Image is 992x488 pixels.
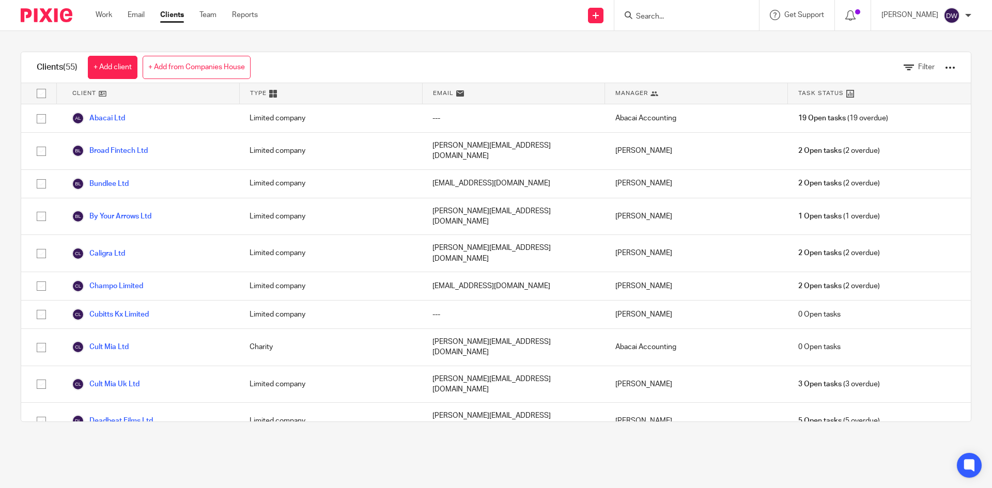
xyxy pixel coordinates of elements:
[32,84,51,103] input: Select all
[605,329,788,366] div: Abacai Accounting
[63,63,78,71] span: (55)
[160,10,184,20] a: Clients
[605,272,788,300] div: [PERSON_NAME]
[72,178,84,190] img: svg%3E
[422,272,605,300] div: [EMAIL_ADDRESS][DOMAIN_NAME]
[72,280,84,292] img: svg%3E
[798,113,846,123] span: 19 Open tasks
[798,178,880,188] span: (2 overdue)
[605,104,788,132] div: Abacai Accounting
[72,280,143,292] a: Champo Limited
[72,210,151,223] a: By Your Arrows Ltd
[605,133,788,169] div: [PERSON_NAME]
[239,133,422,169] div: Limited company
[72,308,84,321] img: svg%3E
[798,211,880,222] span: (1 overdue)
[422,366,605,403] div: [PERSON_NAME][EMAIL_ADDRESS][DOMAIN_NAME]
[422,235,605,272] div: [PERSON_NAME][EMAIL_ADDRESS][DOMAIN_NAME]
[239,366,422,403] div: Limited company
[422,170,605,198] div: [EMAIL_ADDRESS][DOMAIN_NAME]
[72,145,84,157] img: svg%3E
[422,403,605,439] div: [PERSON_NAME][EMAIL_ADDRESS][DOMAIN_NAME]
[72,145,148,157] a: Broad Fintech Ltd
[72,112,84,124] img: svg%3E
[72,378,84,390] img: svg%3E
[433,89,454,98] span: Email
[798,146,842,156] span: 2 Open tasks
[798,281,880,291] span: (2 overdue)
[96,10,112,20] a: Work
[72,341,129,353] a: Cult Mia Ltd
[422,133,605,169] div: [PERSON_NAME][EMAIL_ADDRESS][DOMAIN_NAME]
[72,210,84,223] img: svg%3E
[605,301,788,328] div: [PERSON_NAME]
[72,415,154,427] a: Deadbeat Films Ltd.
[605,170,788,198] div: [PERSON_NAME]
[72,178,129,190] a: Bundlee Ltd
[239,104,422,132] div: Limited company
[798,281,842,291] span: 2 Open tasks
[239,235,422,272] div: Limited company
[881,10,938,20] p: [PERSON_NAME]
[798,248,842,258] span: 2 Open tasks
[798,309,841,320] span: 0 Open tasks
[605,366,788,403] div: [PERSON_NAME]
[199,10,216,20] a: Team
[72,415,84,427] img: svg%3E
[72,89,96,98] span: Client
[798,178,842,188] span: 2 Open tasks
[798,248,880,258] span: (2 overdue)
[72,247,125,260] a: Caligra Ltd
[798,379,842,389] span: 3 Open tasks
[615,89,648,98] span: Manager
[605,403,788,439] div: [PERSON_NAME]
[250,89,267,98] span: Type
[239,403,422,439] div: Limited company
[72,112,125,124] a: Abacai Ltd
[943,7,960,24] img: svg%3E
[143,56,251,79] a: + Add from Companies House
[239,170,422,198] div: Limited company
[635,12,728,22] input: Search
[422,329,605,366] div: [PERSON_NAME][EMAIL_ADDRESS][DOMAIN_NAME]
[798,89,844,98] span: Task Status
[232,10,258,20] a: Reports
[798,146,880,156] span: (2 overdue)
[239,329,422,366] div: Charity
[72,341,84,353] img: svg%3E
[239,301,422,328] div: Limited company
[798,416,880,426] span: (5 overdue)
[798,211,842,222] span: 1 Open tasks
[798,379,880,389] span: (3 overdue)
[37,62,78,73] h1: Clients
[918,64,935,71] span: Filter
[605,198,788,235] div: [PERSON_NAME]
[239,272,422,300] div: Limited company
[128,10,145,20] a: Email
[422,301,605,328] div: ---
[72,247,84,260] img: svg%3E
[21,8,72,22] img: Pixie
[605,235,788,272] div: [PERSON_NAME]
[239,198,422,235] div: Limited company
[72,378,139,390] a: Cult Mia Uk Ltd
[798,416,842,426] span: 5 Open tasks
[422,198,605,235] div: [PERSON_NAME][EMAIL_ADDRESS][DOMAIN_NAME]
[784,11,824,19] span: Get Support
[798,342,841,352] span: 0 Open tasks
[88,56,137,79] a: + Add client
[72,308,149,321] a: Cubitts Kx Limited
[422,104,605,132] div: ---
[798,113,888,123] span: (19 overdue)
